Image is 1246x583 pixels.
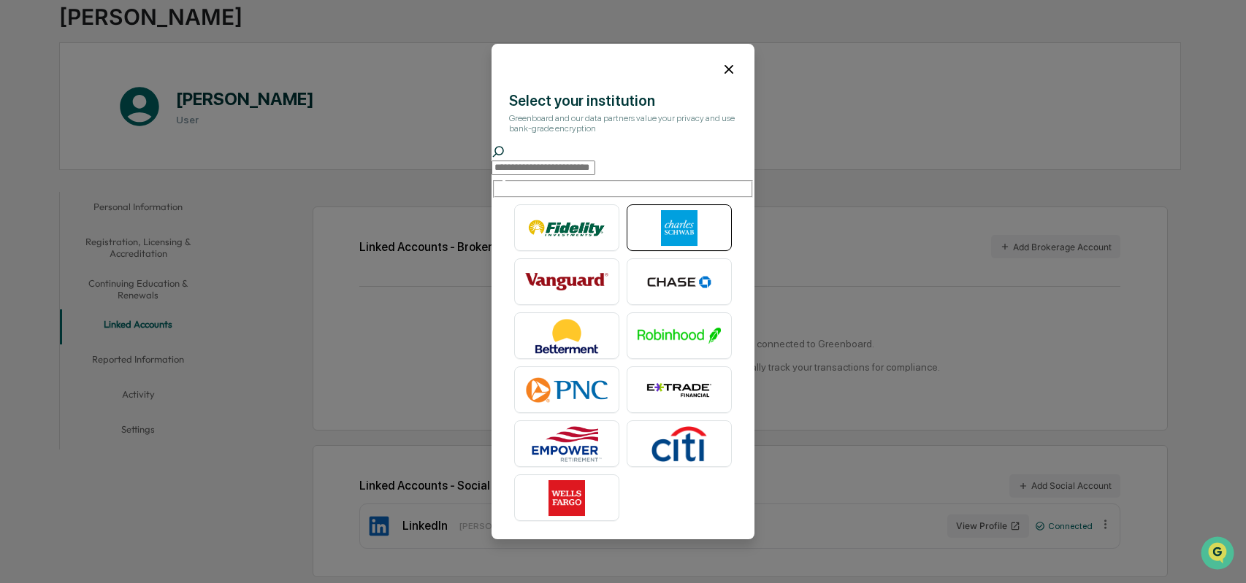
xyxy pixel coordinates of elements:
[50,112,240,126] div: Start new chat
[15,31,266,54] p: How can we help?
[525,264,608,301] img: Vanguard
[29,184,94,198] span: Preclearance
[525,372,608,409] img: PNC
[525,480,608,517] img: Wells Fargo
[106,185,118,197] div: 🗄️
[638,264,721,301] img: Chase
[638,210,721,247] img: Charles Schwab
[525,426,608,463] img: Empower Retirement
[100,178,187,204] a: 🗄️Attestations
[638,318,721,355] img: Robinhood
[121,184,181,198] span: Attestations
[638,426,721,463] img: Citibank
[525,210,608,247] img: Fidelity Investments
[525,318,608,355] img: Betterment
[1199,535,1239,574] iframe: Open customer support
[638,372,721,409] img: E*TRADE
[50,126,185,138] div: We're available if you need us!
[15,185,26,197] div: 🖐️
[15,213,26,225] div: 🔎
[248,116,266,134] button: Start new chat
[15,112,41,138] img: 1746055101610-c473b297-6a78-478c-a979-82029cc54cd1
[509,92,737,109] div: Select your institution
[29,212,92,226] span: Data Lookup
[145,247,177,258] span: Pylon
[509,113,737,134] div: Greenboard and our data partners value your privacy and use bank-grade encryption
[9,178,100,204] a: 🖐️Preclearance
[9,206,98,232] a: 🔎Data Lookup
[103,247,177,258] a: Powered byPylon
